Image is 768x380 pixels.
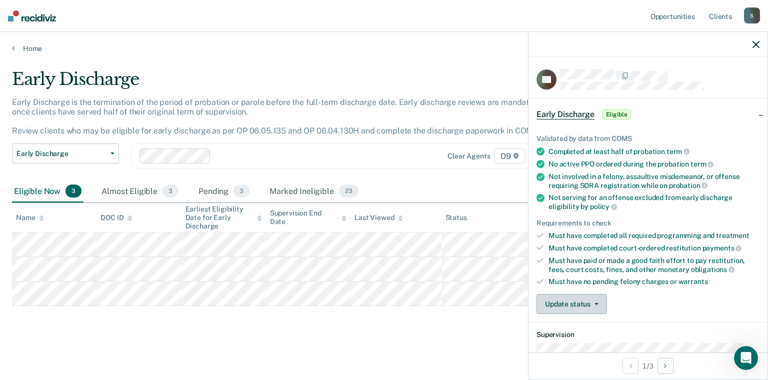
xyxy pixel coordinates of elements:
[12,69,588,97] div: Early Discharge
[548,172,759,189] div: Not involved in a felony, assaultive misdemeanor, or offense requiring SORA registration while on
[162,184,178,197] span: 3
[602,109,631,119] span: Eligible
[12,44,756,53] a: Home
[691,265,734,273] span: obligations
[669,181,708,189] span: probation
[548,256,759,273] div: Must have paid or made a good faith effort to pay restitution, fees, court costs, fines, and othe...
[702,244,742,252] span: payments
[494,148,525,164] span: D9
[678,277,708,285] span: warrants
[744,7,760,23] div: S
[16,213,44,222] div: Name
[622,358,638,374] button: Previous Opportunity
[445,213,467,222] div: Status
[65,184,81,197] span: 3
[716,231,749,239] span: treatment
[8,10,56,21] img: Recidiviz
[690,160,713,168] span: term
[270,209,346,226] div: Supervision End Date
[548,243,759,252] div: Must have completed court-ordered restitution
[536,109,594,119] span: Early Discharge
[536,134,759,143] div: Validated by data from COMS
[548,147,759,156] div: Completed at least half of probation
[100,213,132,222] div: DOC ID
[657,358,673,374] button: Next Opportunity
[447,152,490,160] div: Clear agents
[666,147,689,155] span: term
[528,98,767,130] div: Early DischargeEligible
[196,180,251,202] div: Pending
[548,193,759,210] div: Not serving for an offense excluded from early discharge eligibility by
[734,346,758,370] iframe: Intercom live chat
[185,205,262,230] div: Earliest Eligibility Date for Early Discharge
[548,159,759,168] div: No active PPO ordered during the probation
[12,180,83,202] div: Eligible Now
[536,219,759,227] div: Requirements to check
[528,352,767,379] div: 1 / 3
[233,184,249,197] span: 3
[536,330,759,339] dt: Supervision
[590,202,617,210] span: policy
[548,277,759,286] div: Must have no pending felony charges or
[16,149,106,158] span: Early Discharge
[354,213,403,222] div: Last Viewed
[548,231,759,240] div: Must have completed all required programming and
[267,180,360,202] div: Marked Ineligible
[339,184,358,197] span: 23
[99,180,180,202] div: Almost Eligible
[536,294,607,314] button: Update status
[12,97,587,136] p: Early Discharge is the termination of the period of probation or parole before the full-term disc...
